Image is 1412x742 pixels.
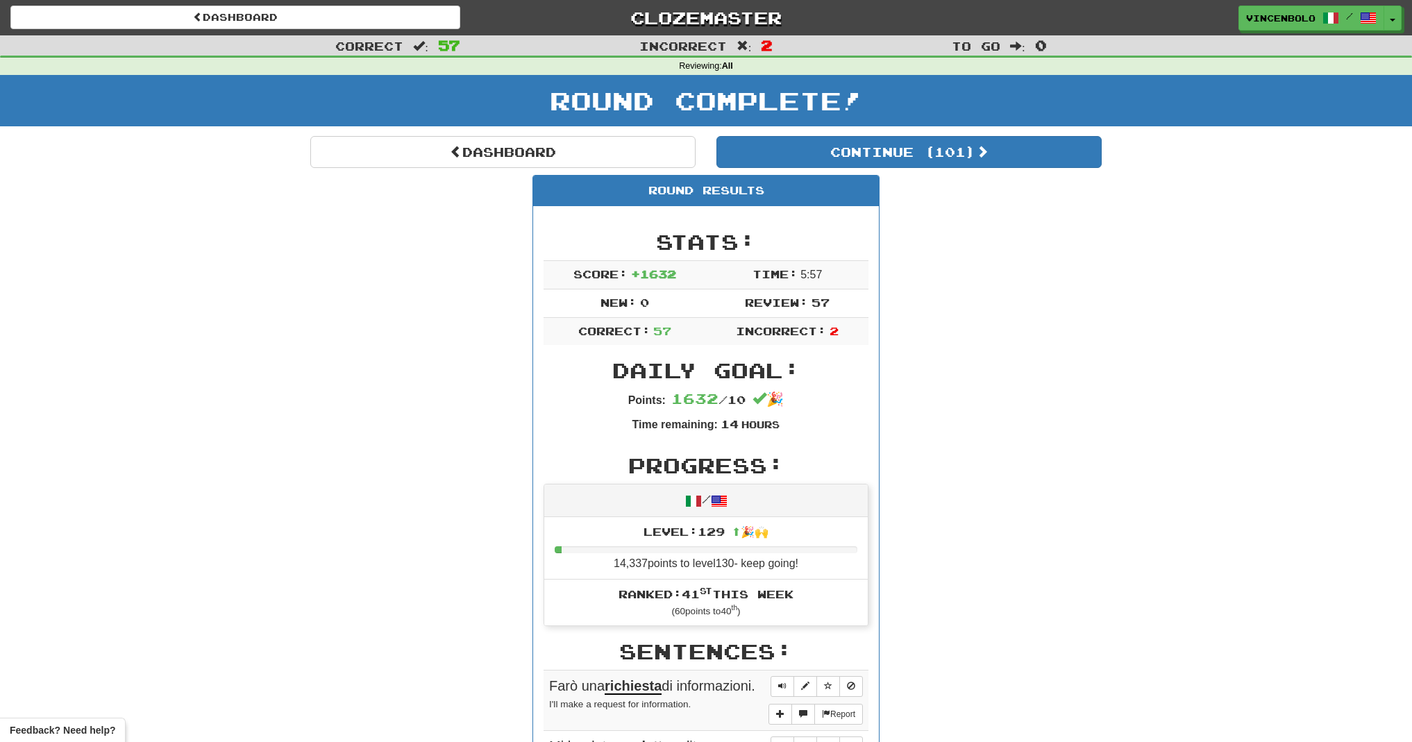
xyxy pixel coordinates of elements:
[812,296,830,309] span: 57
[438,37,460,53] span: 57
[533,176,879,206] div: Round Results
[768,704,863,725] div: More sentence controls
[5,87,1407,115] h1: Round Complete!
[653,324,671,337] span: 57
[793,676,817,697] button: Edit sentence
[768,704,792,725] button: Add sentence to collection
[639,39,727,53] span: Incorrect
[605,678,662,695] u: richiesta
[631,267,676,280] span: + 1632
[816,676,840,697] button: Toggle favorite
[725,525,768,538] span: ⬆🎉🙌
[800,269,822,280] span: 5 : 57
[644,525,768,538] span: Level: 129
[1010,40,1025,52] span: :
[640,296,649,309] span: 0
[741,419,780,430] small: Hours
[544,454,868,477] h2: Progress:
[716,136,1102,168] button: Continue (101)
[737,40,752,52] span: :
[544,230,868,253] h2: Stats:
[1035,37,1047,53] span: 0
[771,676,863,697] div: Sentence controls
[830,324,839,337] span: 2
[544,640,868,663] h2: Sentences:
[671,606,740,616] small: ( 60 points to 40 )
[628,394,666,406] strong: Points:
[544,517,868,580] li: 14,337 points to level 130 - keep going!
[632,419,718,430] strong: Time remaining:
[671,393,746,406] span: / 10
[839,676,863,697] button: Toggle ignore
[544,359,868,382] h2: Daily Goal:
[722,61,733,71] strong: All
[753,391,784,407] span: 🎉
[952,39,1000,53] span: To go
[1246,12,1316,24] span: vincenbolo
[549,699,691,709] small: I'll make a request for information.
[549,678,755,695] span: Farò una di informazioni.
[732,604,738,612] sup: th
[753,267,798,280] span: Time:
[481,6,931,30] a: Clozemaster
[814,704,863,725] button: Report
[600,296,637,309] span: New:
[700,586,712,596] sup: st
[1238,6,1384,31] a: vincenbolo /
[745,296,808,309] span: Review:
[578,324,650,337] span: Correct:
[335,39,403,53] span: Correct
[573,267,628,280] span: Score:
[671,390,718,407] span: 1632
[1346,11,1353,21] span: /
[310,136,696,168] a: Dashboard
[10,723,115,737] span: Open feedback widget
[619,587,793,600] span: Ranked: 41 this week
[721,417,739,430] span: 14
[413,40,428,52] span: :
[10,6,460,29] a: Dashboard
[771,676,794,697] button: Play sentence audio
[761,37,773,53] span: 2
[544,484,868,517] div: /
[736,324,826,337] span: Incorrect:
